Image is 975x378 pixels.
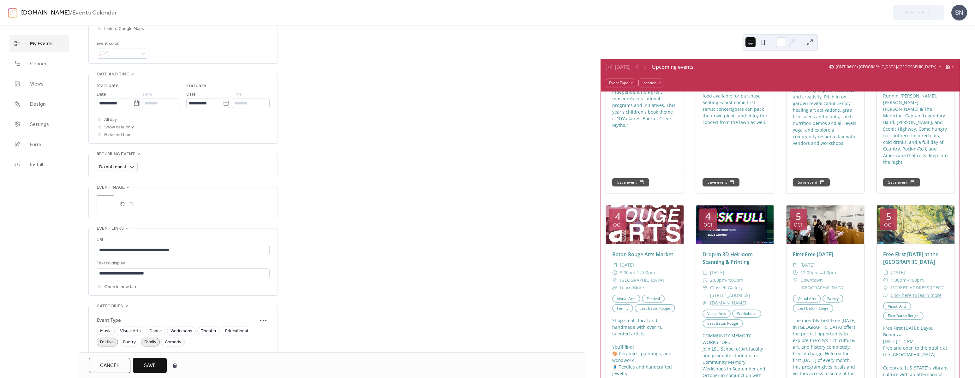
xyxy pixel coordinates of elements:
span: Event image [97,184,125,192]
div: Oct [884,222,893,227]
span: 4:00pm [908,276,924,284]
span: Downtown [GEOGRAPHIC_DATA] [800,276,858,292]
div: Upcoming events [652,63,694,71]
span: Hide end time [104,131,132,139]
span: Date and time [97,71,129,78]
span: Cancel [100,362,119,369]
a: My Events [9,35,69,52]
span: 12:00pm [637,269,655,276]
span: Comedy [165,339,181,346]
div: ​ [883,284,888,292]
span: Music [100,328,111,335]
a: [DOMAIN_NAME] [21,7,70,19]
div: Start date [97,82,119,90]
div: ​ [793,261,798,269]
b: Events Calendar [72,7,117,19]
span: - [726,276,727,284]
div: 4 [705,212,711,221]
a: Learn More [620,285,644,291]
span: (GMT-06:00) [GEOGRAPHIC_DATA]/[GEOGRAPHIC_DATA] [836,65,936,69]
span: 1:00pm [891,276,906,284]
span: Date [186,91,196,98]
div: ​ [703,299,708,307]
span: 4:00pm [727,276,743,284]
span: - [906,276,908,284]
span: Settings [30,121,49,128]
span: Recurring event [97,151,135,158]
a: Design [9,96,69,113]
div: Text to display [97,260,268,267]
span: Save [144,362,156,369]
span: Theater [201,328,217,335]
span: [DATE] [800,261,815,269]
div: ​ [703,269,708,276]
a: Drop-In 3D Heirloom Scanning & Printing [703,251,753,265]
div: ​ [703,276,708,284]
span: Install [30,161,43,169]
button: Cancel [89,358,130,373]
div: ​ [793,276,798,284]
a: Install [9,156,69,173]
span: Educational [225,328,248,335]
span: Connect [30,60,49,68]
span: Glassell Gallery [STREET_ADDRESS] [710,284,768,299]
span: 2:00pm [710,276,726,284]
div: Event color [97,40,147,48]
span: [DATE] [620,261,634,269]
span: [DATE] [710,269,724,276]
div: Join us [DATE] 9:00 AM–2:00 PM at [GEOGRAPHIC_DATA] ([PERSON_NAME][GEOGRAPHIC_DATA][STREET_ADDRES... [787,40,864,146]
span: Event links [97,225,124,233]
span: Workshops [170,328,192,335]
span: Do not repeat [99,163,126,171]
span: 12:00pm [800,269,819,276]
a: Form [9,136,69,153]
a: Settings [9,116,69,133]
span: - [635,269,637,276]
a: [STREET_ADDRESS][GEOGRAPHIC_DATA][PERSON_NAME], [GEOGRAPHIC_DATA], [GEOGRAPHIC_DATA] [891,284,948,292]
span: 4:00pm [820,269,836,276]
div: ​ [883,292,888,299]
div: Federales Fest is back for its third year—bringing southern grit, groove, and good times to [GEOG... [877,33,954,165]
span: Link to Google Maps [104,25,144,33]
span: - [819,269,820,276]
div: End date [186,82,206,90]
button: Save event [612,178,649,186]
div: ​ [612,261,617,269]
span: My Events [30,40,53,48]
span: Open in new tab [104,283,136,291]
span: Event Type [97,317,257,324]
span: Time [142,91,152,98]
span: Show date only [104,124,134,131]
b: / [70,7,72,19]
span: Categories [97,303,123,310]
div: 5 [796,212,801,221]
span: [GEOGRAPHIC_DATA] [620,276,664,284]
div: 5 [886,212,891,221]
button: Save event [883,178,920,186]
div: 4 [615,212,620,221]
a: Views [9,75,69,92]
div: First Free [DATE] [787,251,864,258]
div: Knock Knock Children's Museum hosts its annual fundraising event, the Storybook Soirée – A Grown-... [606,56,684,128]
span: Time [232,91,242,98]
a: Free First [DATE] at the [GEOGRAPHIC_DATA] [883,251,938,265]
div: ​ [883,269,888,276]
span: Dance [149,328,162,335]
div: ​ [703,284,708,292]
a: Baton Rouge Arts Market [612,251,673,258]
span: 8:00am [620,269,635,276]
div: Oct [613,222,622,227]
span: All day [104,116,117,124]
button: Save event [793,178,830,186]
a: Connect [9,55,69,72]
div: Oct [703,222,713,227]
span: Visual Arts [120,328,141,335]
div: Oct [794,222,803,227]
div: ​ [793,269,798,276]
span: Festival [100,339,115,346]
span: Design [30,101,46,108]
span: Views [30,80,44,88]
span: [DATE] [891,269,905,276]
span: Poetry [123,339,136,346]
